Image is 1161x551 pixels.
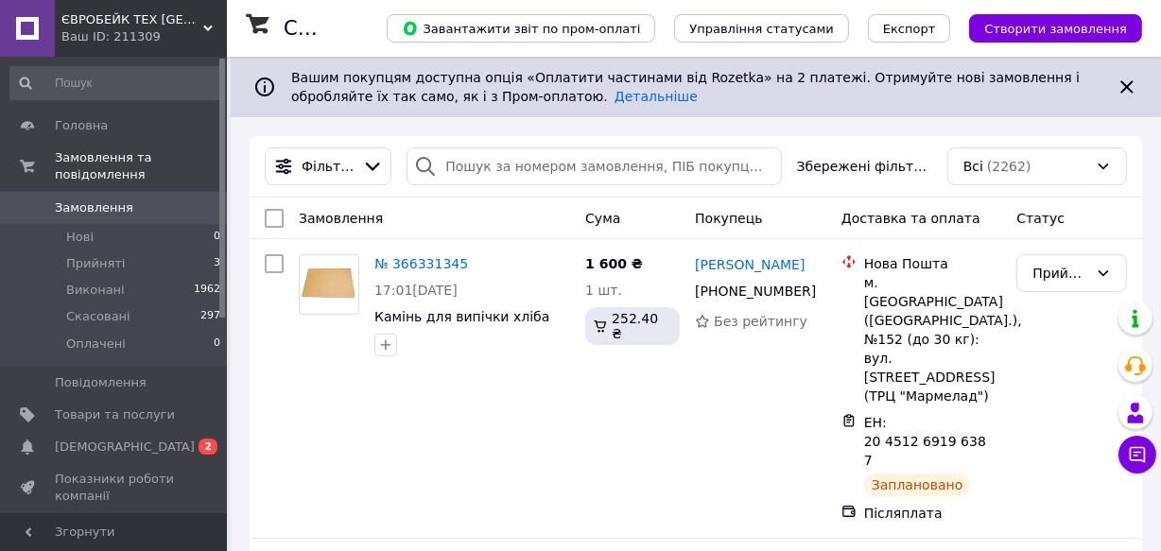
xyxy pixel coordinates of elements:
span: Експорт [883,22,936,36]
span: 1 шт. [585,283,622,298]
span: [DEMOGRAPHIC_DATA] [55,439,195,456]
span: 297 [200,308,220,325]
span: Товари та послуги [55,406,175,423]
span: Виконані [66,282,125,299]
div: Заплановано [864,474,971,496]
span: Головна [55,117,108,134]
button: Експорт [868,14,951,43]
div: м. [GEOGRAPHIC_DATA] ([GEOGRAPHIC_DATA].), №152 (до 30 кг): вул. [STREET_ADDRESS] (ТРЦ "Мармелад") [864,273,1002,405]
span: Замовлення [299,211,383,226]
span: Без рейтингу [714,314,807,329]
div: [PHONE_NUMBER] [691,278,812,304]
span: 1 600 ₴ [585,256,643,271]
div: Післяплата [864,504,1002,523]
span: Замовлення [55,199,133,216]
img: Фото товару [300,266,358,304]
span: Завантажити звіт по пром-оплаті [402,20,640,37]
a: Створити замовлення [950,20,1142,35]
span: Всі [963,157,983,176]
a: [PERSON_NAME] [695,255,805,274]
span: Фільтри [302,157,355,176]
span: (2262) [987,159,1031,174]
span: Збережені фільтри: [797,157,932,176]
h1: Список замовлень [284,17,476,40]
span: Вашим покупцям доступна опція «Оплатити частинами від Rozetka» на 2 платежі. Отримуйте нові замов... [291,70,1080,104]
button: Створити замовлення [969,14,1142,43]
span: 0 [214,229,220,246]
div: 252.40 ₴ [585,307,680,345]
a: № 366331345 [374,256,468,271]
a: Камінь для випічки хліба [374,309,549,324]
span: Прийняті [66,255,125,272]
span: 3 [214,255,220,272]
span: ЕН: 20 4512 6919 6387 [864,415,986,468]
span: Замовлення та повідомлення [55,149,227,183]
span: Нові [66,229,94,246]
input: Пошук за номером замовлення, ПІБ покупця, номером телефону, Email, номером накладної [407,147,781,185]
div: Прийнято [1032,263,1088,284]
div: Ваш ID: 211309 [61,28,227,45]
span: Покупець [695,211,762,226]
span: Оплачені [66,336,126,353]
span: Показники роботи компанії [55,471,175,505]
button: Чат з покупцем [1118,436,1156,474]
div: Нова Пошта [864,254,1002,273]
span: Управління статусами [689,22,834,36]
button: Завантажити звіт по пром-оплаті [387,14,655,43]
span: 17:01[DATE] [374,283,458,298]
span: Повідомлення [55,374,147,391]
span: Скасовані [66,308,130,325]
button: Управління статусами [674,14,849,43]
span: 1962 [194,282,220,299]
span: Доставка та оплата [841,211,980,226]
span: 0 [214,336,220,353]
a: Детальніше [615,89,698,104]
span: 2 [199,439,217,455]
span: Cума [585,211,620,226]
span: Статус [1016,211,1065,226]
a: Фото товару [299,254,359,315]
span: ЄВРОБЕЙК ТЕХ Біла Церква [61,11,203,28]
input: Пошук [9,66,222,100]
span: Створити замовлення [984,22,1127,36]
